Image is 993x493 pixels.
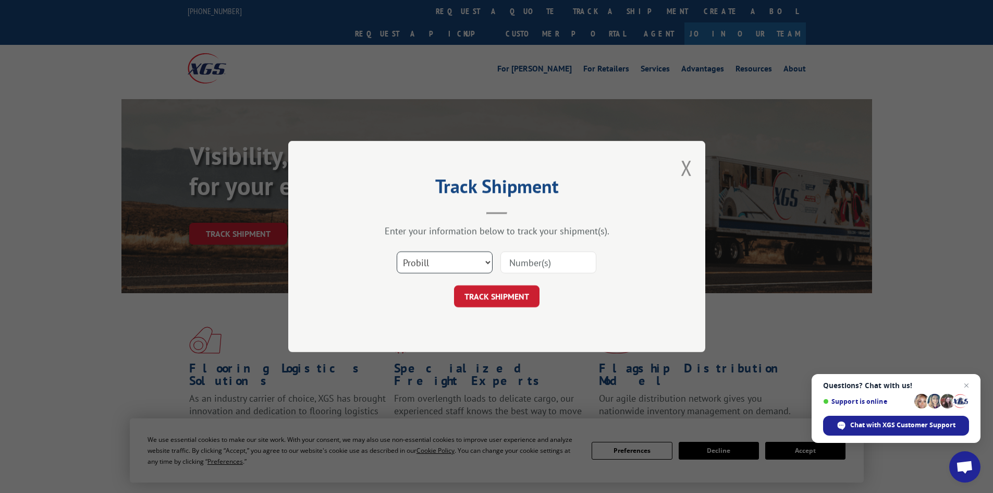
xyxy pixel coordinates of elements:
[823,381,969,390] span: Questions? Chat with us!
[960,379,973,392] span: Close chat
[454,285,540,307] button: TRACK SHIPMENT
[340,179,653,199] h2: Track Shipment
[823,416,969,436] div: Chat with XGS Customer Support
[949,451,980,483] div: Open chat
[681,154,692,182] button: Close modal
[850,420,955,430] span: Chat with XGS Customer Support
[500,251,596,273] input: Number(s)
[823,398,911,405] span: Support is online
[340,225,653,237] div: Enter your information below to track your shipment(s).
